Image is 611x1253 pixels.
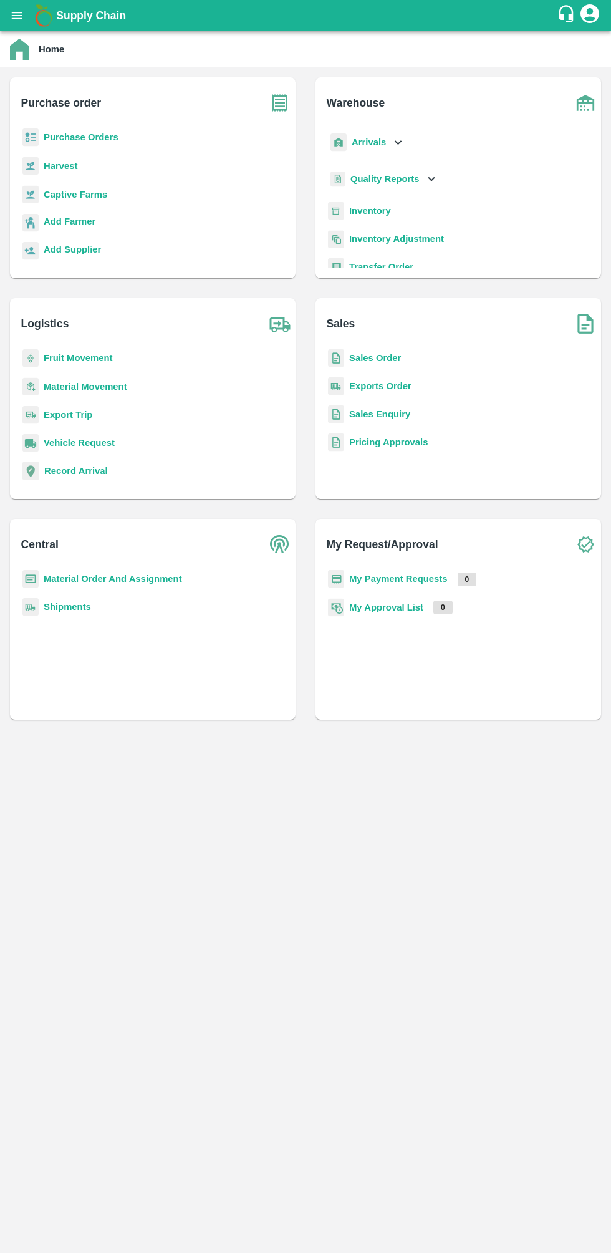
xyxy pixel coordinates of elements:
a: Sales Order [349,353,401,363]
a: My Payment Requests [349,574,448,584]
div: account of current user [579,2,601,29]
div: Quality Reports [328,167,438,192]
a: Captive Farms [44,190,107,200]
img: inventory [328,230,344,248]
a: Transfer Order [349,262,413,272]
b: Warehouse [327,94,385,112]
a: Vehicle Request [44,438,115,448]
b: Add Supplier [44,244,101,254]
img: delivery [22,406,39,424]
img: whInventory [328,202,344,220]
img: supplier [22,242,39,260]
img: approval [328,598,344,617]
img: central [264,529,296,560]
img: home [10,39,29,60]
img: qualityReport [330,172,345,187]
b: Purchase order [21,94,101,112]
img: vehicle [22,434,39,452]
b: My Request/Approval [327,536,438,553]
b: Add Farmer [44,216,95,226]
img: logo [31,3,56,28]
b: Home [39,44,64,54]
b: Central [21,536,59,553]
b: Arrivals [352,137,386,147]
a: Shipments [44,602,91,612]
img: shipments [328,377,344,395]
img: harvest [22,157,39,175]
img: whTransfer [328,258,344,276]
a: My Approval List [349,602,423,612]
a: Inventory Adjustment [349,234,444,244]
b: Sales [327,315,355,332]
img: recordArrival [22,462,39,480]
p: 0 [458,573,477,586]
b: Quality Reports [350,174,420,184]
img: material [22,377,39,396]
img: shipments [22,598,39,616]
div: customer-support [557,4,579,27]
img: harvest [22,185,39,204]
a: Record Arrival [44,466,108,476]
a: Add Farmer [44,215,95,231]
a: Add Supplier [44,243,101,259]
img: check [570,529,601,560]
img: soSales [570,308,601,339]
a: Material Movement [44,382,127,392]
img: warehouse [570,87,601,119]
a: Supply Chain [56,7,557,24]
img: truck [264,308,296,339]
p: 0 [433,601,453,614]
img: whArrival [330,133,347,152]
img: fruit [22,349,39,367]
a: Pricing Approvals [349,437,428,447]
button: open drawer [2,1,31,30]
img: sales [328,433,344,452]
a: Sales Enquiry [349,409,410,419]
a: Harvest [44,161,77,171]
img: farmer [22,214,39,232]
div: Arrivals [328,128,405,157]
a: Inventory [349,206,391,216]
img: sales [328,405,344,423]
img: sales [328,349,344,367]
a: Exports Order [349,381,411,391]
a: Material Order And Assignment [44,574,182,584]
img: payment [328,570,344,588]
a: Purchase Orders [44,132,118,142]
img: reciept [22,128,39,147]
img: centralMaterial [22,570,39,588]
b: Supply Chain [56,9,126,22]
b: Logistics [21,315,69,332]
a: Export Trip [44,410,92,420]
a: Fruit Movement [44,353,113,363]
img: purchase [264,87,296,119]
